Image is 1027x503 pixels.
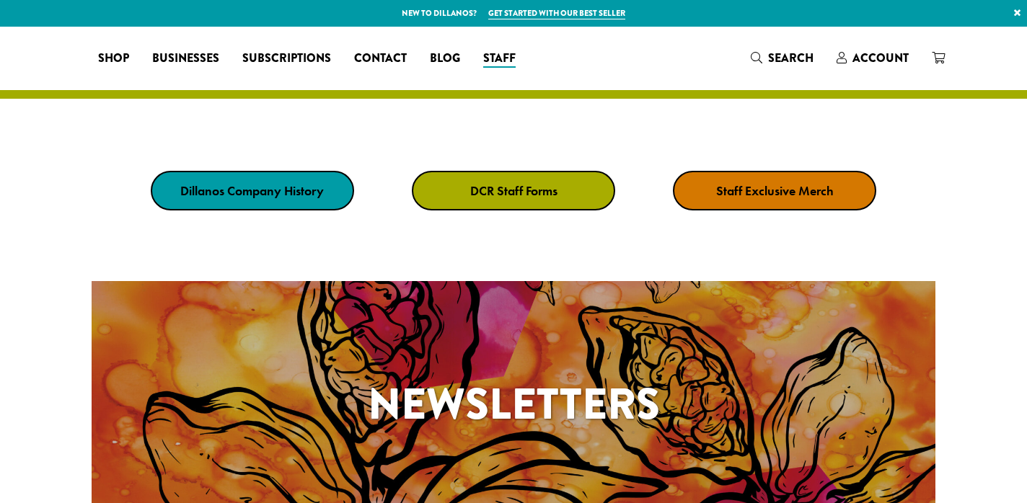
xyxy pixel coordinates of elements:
strong: DCR Staff Forms [470,182,557,199]
h1: Newsletters [92,372,935,437]
a: Staff [472,47,527,70]
span: Blog [430,50,460,68]
span: Businesses [152,50,219,68]
span: Search [768,50,814,66]
strong: Staff Exclusive Merch [716,182,834,199]
a: Shop [87,47,141,70]
a: Get started with our best seller [488,7,625,19]
span: Account [852,50,909,66]
a: Staff Exclusive Merch [673,171,876,210]
a: DCR Staff Forms [412,171,615,210]
a: Search [739,46,825,70]
span: Subscriptions [242,50,331,68]
strong: Dillanos Company History [180,182,324,199]
span: Staff [483,50,516,68]
span: Shop [98,50,129,68]
a: Dillanos Company History [151,171,354,210]
span: Contact [354,50,407,68]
